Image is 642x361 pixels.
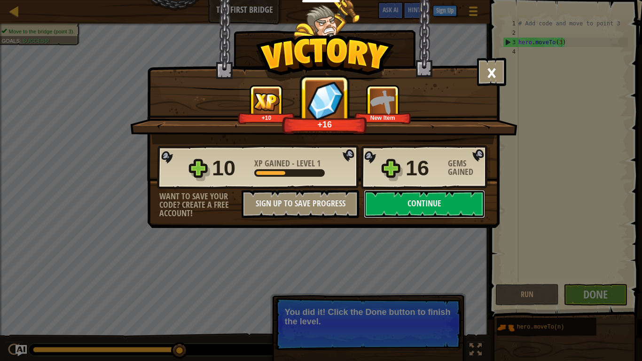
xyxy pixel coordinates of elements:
[159,192,242,218] div: Want to save your code? Create a free account!
[356,114,409,121] div: New Item
[175,125,471,134] div: The first step to the code.
[448,159,490,176] div: Gems Gained
[254,157,292,169] span: XP Gained
[285,119,365,130] div: +16
[295,157,317,169] span: Level
[317,157,321,169] span: 1
[302,77,348,124] img: Gems Gained
[240,114,293,121] div: +10
[370,89,396,115] img: New Item
[477,58,506,86] button: ×
[256,35,394,82] img: Victory
[242,190,359,218] button: Sign Up to Save Progress
[406,153,442,183] div: 16
[364,190,485,218] button: Continue
[254,159,321,168] div: -
[253,93,280,111] img: XP Gained
[212,153,249,183] div: 10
